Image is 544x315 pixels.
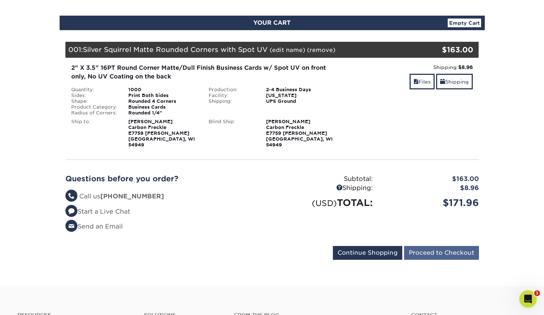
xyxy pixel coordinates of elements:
span: shipping [440,79,445,85]
span: Silver Squirrel Matte Rounded Corners with Spot UV [83,45,267,53]
a: Files [410,74,435,89]
li: Call us [65,192,267,201]
div: Print Both Sides [123,93,203,98]
div: Sides: [66,93,123,98]
a: Shipping [436,74,473,89]
a: (remove) [307,47,335,53]
div: Production: [203,87,261,93]
div: Shape: [66,98,123,104]
div: Shipping: [203,98,261,104]
div: $163.00 [378,174,484,184]
div: 2" X 3.5" 16PT Round Corner Matte/Dull Finish Business Cards w/ Spot UV on front only, No UV Coat... [71,64,335,81]
div: $163.00 [410,44,474,55]
input: Continue Shopping [333,246,402,260]
div: Ship to: [66,119,123,148]
div: $8.96 [378,183,484,193]
div: Shipping: [272,183,378,193]
div: $171.96 [378,196,484,210]
a: (edit name) [270,47,305,53]
div: Rounded 4 Corners [123,98,203,104]
div: Product Category: [66,104,123,110]
strong: $8.96 [458,64,473,70]
small: (USD) [312,198,337,208]
input: Proceed to Checkout [404,246,479,260]
strong: [PERSON_NAME] Carbon Freckle E7759 [PERSON_NAME] [GEOGRAPHIC_DATA], WI 54949 [266,119,333,148]
strong: [PHONE_NUMBER] [100,193,164,200]
div: Facility: [203,93,261,98]
div: [US_STATE] [261,93,341,98]
iframe: Intercom live chat [519,290,537,308]
div: Quantity: [66,87,123,93]
div: TOTAL: [272,196,378,210]
span: YOUR CART [253,19,291,26]
div: Business Cards [123,104,203,110]
div: Radius of Corners: [66,110,123,116]
span: 1 [534,290,540,296]
div: 001: [65,42,410,58]
strong: [PERSON_NAME] Carbon Freckle E7759 [PERSON_NAME] [GEOGRAPHIC_DATA], WI 54949 [128,119,195,148]
a: Empty Cart [448,19,481,27]
div: Rounded 1/4" [123,110,203,116]
span: files [414,79,419,85]
div: Blind Ship: [203,119,261,148]
h2: Questions before you order? [65,174,267,183]
a: Start a Live Chat [65,208,130,215]
div: 2-4 Business Days [261,87,341,93]
div: Shipping: [346,64,473,71]
div: UPS Ground [261,98,341,104]
div: Subtotal: [272,174,378,184]
div: 1000 [123,87,203,93]
a: Send an Email [65,223,123,230]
